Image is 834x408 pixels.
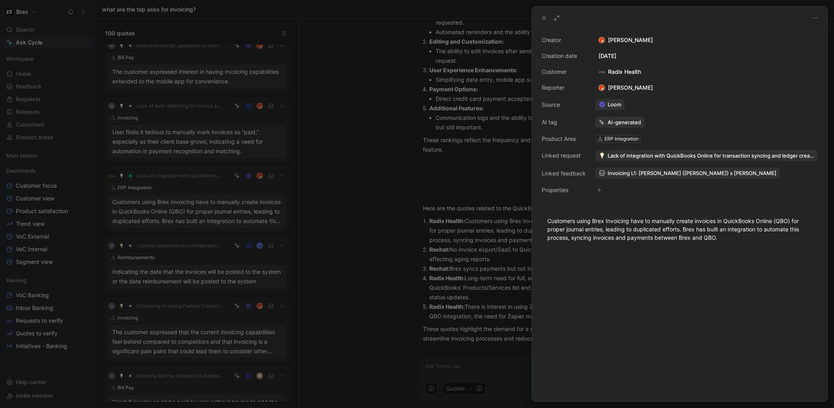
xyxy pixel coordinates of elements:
[604,135,639,143] div: ERP Integration
[595,83,656,92] div: [PERSON_NAME]
[595,67,644,77] div: Radix Health
[595,51,818,61] div: [DATE]
[599,85,604,90] img: avatar
[542,169,586,178] div: Linked feedback
[598,69,605,75] img: logo
[608,152,814,159] span: Lack of integration with QuickBooks Online for transaction syncing and ledger creation
[595,150,818,161] button: 💡Lack of integration with QuickBooks Online for transaction syncing and ledger creation
[542,67,586,77] div: Customer
[595,35,818,45] div: [PERSON_NAME]
[542,100,586,110] div: Source
[542,117,586,127] div: AI tag
[542,83,586,92] div: Reporter
[599,38,604,43] img: avatar
[608,169,776,177] span: Invoicing L1: [PERSON_NAME] ([PERSON_NAME]) x [PERSON_NAME]
[599,152,605,159] img: 💡
[595,99,625,110] a: Loom
[542,185,586,195] div: Properties
[547,217,812,242] div: Customers using Brex Invoicing have to manually create invoices in QuickBooks Online (QBO) for pr...
[608,119,641,126] div: AI-generated
[595,167,780,179] a: Invoicing L1: [PERSON_NAME] ([PERSON_NAME]) x [PERSON_NAME]
[542,134,586,144] div: Product Area
[542,35,586,45] div: Creator
[595,117,645,128] button: AI-generated
[542,51,586,61] div: Creation date
[542,151,586,160] div: Linked request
